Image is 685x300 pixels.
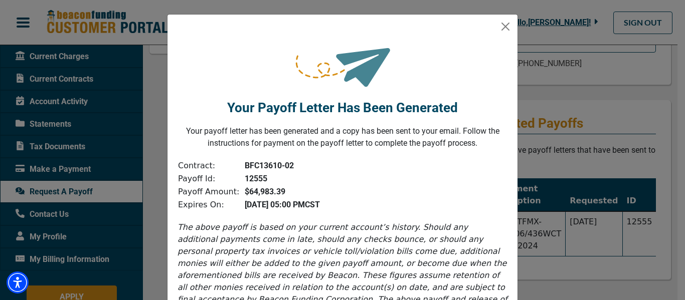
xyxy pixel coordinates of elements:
b: $64,983.39 [245,187,285,196]
p: Your Payoff Letter Has Been Generated [227,98,458,118]
div: Accessibility Menu [7,271,29,293]
b: [DATE] 05:00 PM CST [245,200,320,209]
b: 12555 [245,174,267,183]
td: Expires On: [178,198,240,211]
b: BFC13610-02 [245,161,294,170]
td: Payoff Amount: [178,185,240,198]
button: Close [497,19,513,35]
p: Your payoff letter has been generated and a copy has been sent to your email. Follow the instruct... [176,125,509,149]
img: request-sent.png [294,31,391,93]
td: Payoff Id: [178,172,240,185]
td: Contract: [178,159,240,172]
